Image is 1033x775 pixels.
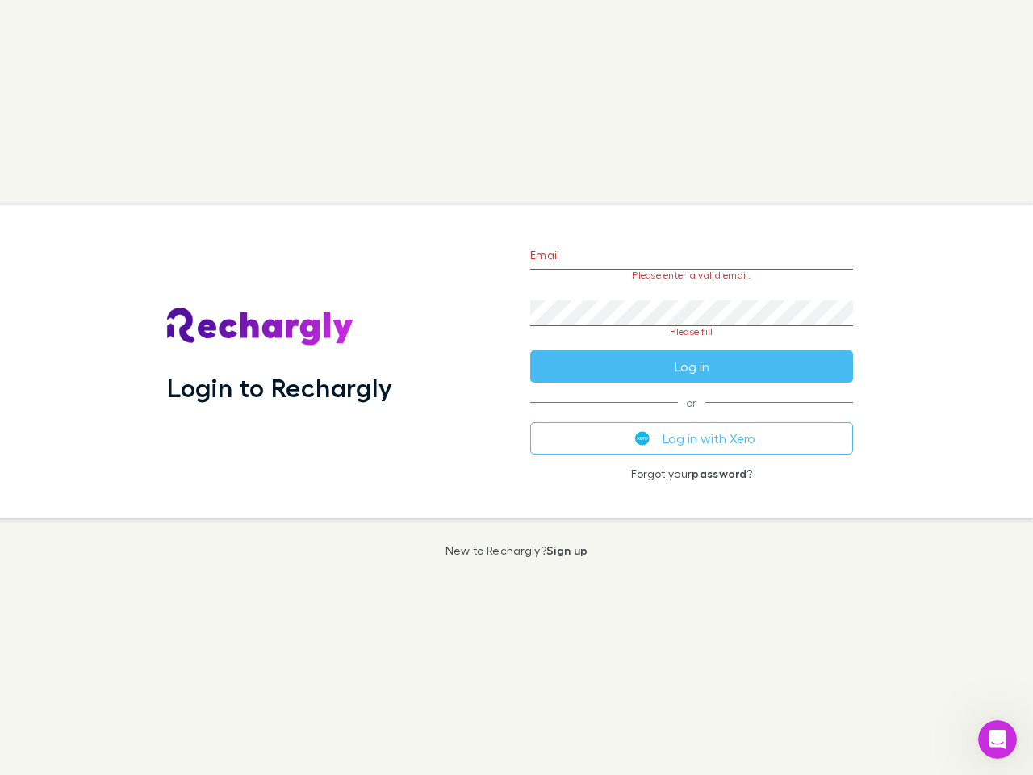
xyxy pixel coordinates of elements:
[445,544,588,557] p: New to Rechargly?
[530,350,853,383] button: Log in
[530,326,853,337] p: Please fill
[530,270,853,281] p: Please enter a valid email.
[530,402,853,403] span: or
[546,543,588,557] a: Sign up
[530,467,853,480] p: Forgot your ?
[635,431,650,446] img: Xero's logo
[167,372,392,403] h1: Login to Rechargly
[530,422,853,455] button: Log in with Xero
[167,308,354,346] img: Rechargly's Logo
[978,720,1017,759] iframe: Intercom live chat
[692,467,747,480] a: password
